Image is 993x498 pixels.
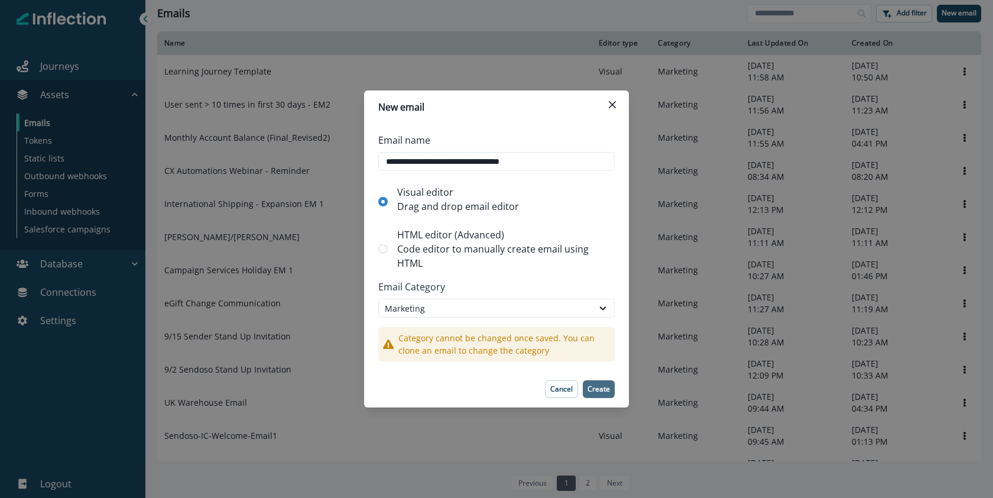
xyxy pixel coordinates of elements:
[397,228,610,242] p: HTML editor (Advanced)
[378,275,615,299] p: Email Category
[583,380,615,398] button: Create
[398,332,610,357] p: Category cannot be changed once saved. You can clone an email to change the category
[397,185,519,199] p: Visual editor
[378,100,424,114] p: New email
[397,199,519,214] p: Drag and drop email editor
[550,385,573,393] p: Cancel
[385,302,587,315] div: Marketing
[545,380,578,398] button: Cancel
[588,385,610,393] p: Create
[378,133,430,147] p: Email name
[397,242,610,270] p: Code editor to manually create email using HTML
[603,95,622,114] button: Close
